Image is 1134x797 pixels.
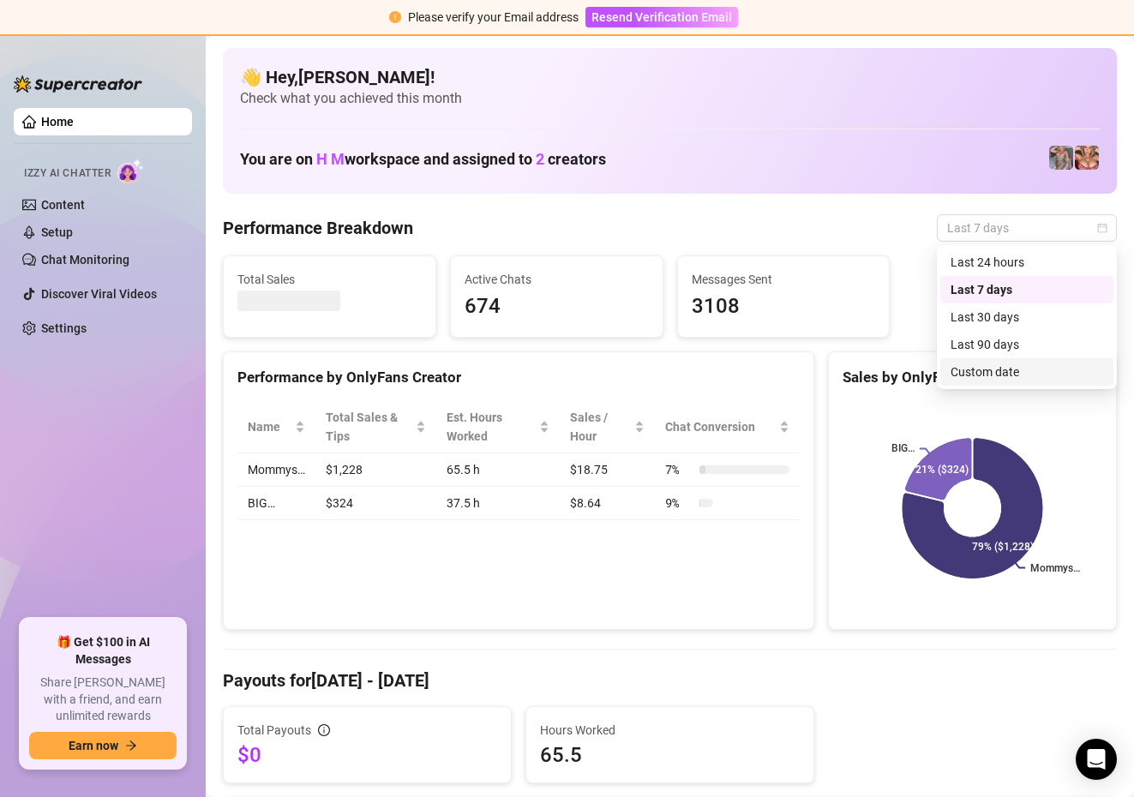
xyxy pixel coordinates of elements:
img: pennylondonvip [1049,146,1073,170]
span: Total Sales & Tips [326,408,412,446]
span: Last 7 days [947,215,1107,241]
td: $18.75 [560,453,655,487]
img: logo-BBDzfeDw.svg [14,75,142,93]
span: 3108 [692,291,876,323]
th: Chat Conversion [655,401,800,453]
th: Total Sales & Tips [315,401,436,453]
td: 37.5 h [436,487,560,520]
span: Share [PERSON_NAME] with a friend, and earn unlimited rewards [29,674,177,725]
th: Sales / Hour [560,401,655,453]
td: $1,228 [315,453,436,487]
div: Last 30 days [951,308,1103,327]
span: 🎁 Get $100 in AI Messages [29,634,177,668]
div: Last 24 hours [940,249,1113,276]
span: Hours Worked [540,721,800,740]
span: Izzy AI Chatter [24,165,111,182]
div: Please verify your Email address [408,8,579,27]
span: Resend Verification Email [591,10,732,24]
span: 674 [465,291,649,323]
div: Last 90 days [940,331,1113,358]
text: Mommys… [1030,562,1080,574]
a: Discover Viral Videos [41,287,157,301]
div: Open Intercom Messenger [1076,739,1117,780]
h4: Payouts for [DATE] - [DATE] [223,668,1117,692]
span: Earn now [69,739,118,752]
div: Last 24 hours [951,253,1103,272]
div: Last 7 days [951,280,1103,299]
td: Mommys… [237,453,315,487]
td: $324 [315,487,436,520]
div: Est. Hours Worked [447,408,536,446]
div: Sales by OnlyFans Creator [843,366,1102,389]
h4: Performance Breakdown [223,216,413,240]
span: Chat Conversion [665,417,776,436]
a: Content [41,198,85,212]
h4: 👋 Hey, [PERSON_NAME] ! [240,65,1100,89]
img: pennylondon [1075,146,1099,170]
td: $8.64 [560,487,655,520]
th: Name [237,401,315,453]
span: 65.5 [540,741,800,769]
button: Earn nowarrow-right [29,732,177,759]
h1: You are on workspace and assigned to creators [240,150,606,169]
span: Check what you achieved this month [240,89,1100,108]
a: Chat Monitoring [41,253,129,267]
div: Custom date [940,358,1113,386]
span: info-circle [318,724,330,736]
span: Name [248,417,291,436]
span: Total Payouts [237,721,311,740]
span: $0 [237,741,497,769]
button: Resend Verification Email [585,7,738,27]
span: Active Chats [465,270,649,289]
a: Home [41,115,74,129]
td: BIG… [237,487,315,520]
span: Sales / Hour [570,408,631,446]
div: Last 90 days [951,335,1103,354]
div: Custom date [951,363,1103,381]
td: 65.5 h [436,453,560,487]
a: Settings [41,321,87,335]
span: 9 % [665,494,693,512]
span: Total Sales [237,270,422,289]
span: calendar [1097,223,1107,233]
span: 2 [536,150,544,168]
img: AI Chatter [117,159,144,183]
span: exclamation-circle [389,11,401,23]
span: 7 % [665,460,693,479]
div: Last 7 days [940,276,1113,303]
span: Messages Sent [692,270,876,289]
span: H M [316,150,345,168]
div: Performance by OnlyFans Creator [237,366,800,389]
div: Last 30 days [940,303,1113,331]
a: Setup [41,225,73,239]
span: arrow-right [125,740,137,752]
text: BIG… [891,443,915,455]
